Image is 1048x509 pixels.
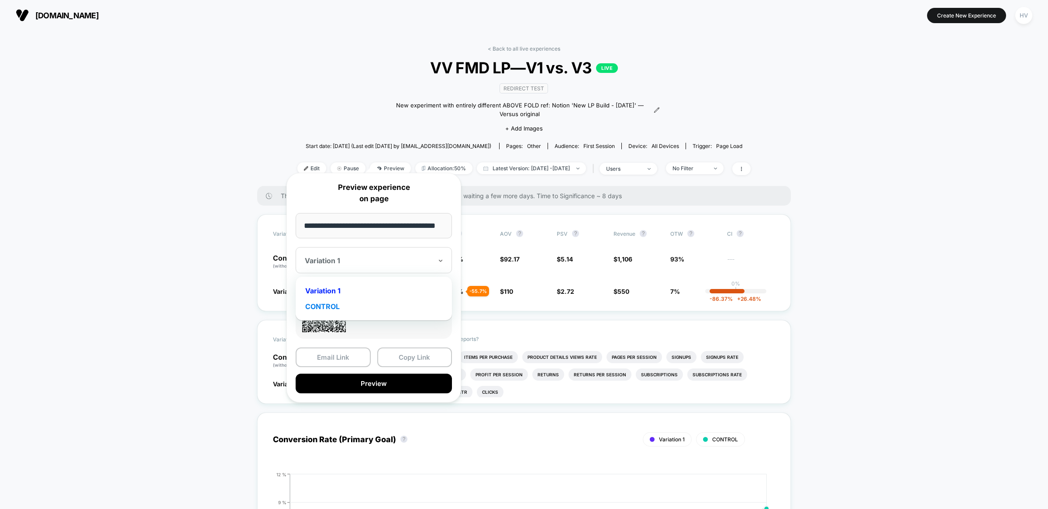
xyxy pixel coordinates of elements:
[400,436,407,443] button: ?
[477,386,503,398] li: Clicks
[500,255,520,263] span: $
[621,143,686,149] span: Device:
[415,162,472,174] span: Allocation: 50%
[516,230,523,237] button: ?
[483,166,488,171] img: calendar
[273,380,304,388] span: Variation 1
[670,255,684,263] span: 93%
[617,288,629,295] span: 550
[505,125,543,132] span: + Add Images
[273,336,321,343] span: Variation
[670,230,718,237] span: OTW
[666,351,696,363] li: Signups
[607,351,662,363] li: Pages Per Session
[652,143,679,149] span: all devices
[636,368,683,381] li: Subscriptions
[590,162,600,175] span: |
[331,162,365,174] span: Pause
[672,165,707,172] div: No Filter
[488,45,560,52] a: < Back to all live experiences
[617,255,632,263] span: 1,106
[273,230,321,237] span: Variation
[300,299,448,314] div: CONTROL
[737,230,744,237] button: ?
[614,288,629,295] span: $
[561,288,574,295] span: 2.72
[500,230,512,237] span: AOV
[693,143,742,149] div: Trigger:
[16,9,29,22] img: Visually logo
[527,143,541,149] span: other
[670,288,680,295] span: 7%
[569,368,631,381] li: Returns Per Session
[273,254,321,269] p: Control
[388,101,652,118] span: New experiment with entirely different ABOVE FOLD ref: Notion 'New LP Build - [DATE]' — Versus or...
[35,11,99,20] span: [DOMAIN_NAME]
[320,58,728,77] span: VV FMD LP—V1 vs. V3
[500,83,548,93] span: Redirect Test
[296,347,371,367] button: Email Link
[687,230,694,237] button: ?
[614,255,632,263] span: $
[572,230,579,237] button: ?
[401,336,776,342] p: Would like to see more reports?
[727,257,775,269] span: ---
[1013,7,1035,24] button: HV
[555,143,615,149] div: Audience:
[714,168,717,169] img: end
[640,230,647,237] button: ?
[727,230,775,237] span: CI
[596,63,618,73] p: LIVE
[606,165,641,172] div: users
[716,143,742,149] span: Page Load
[712,436,738,443] span: CONTROL
[377,347,452,367] button: Copy Link
[281,192,773,199] span: There are still no statistically significant results. We recommend waiting a few more days . Time...
[731,280,740,287] p: 0%
[927,8,1006,23] button: Create New Experience
[576,168,579,169] img: end
[522,351,602,363] li: Product Details Views Rate
[297,162,326,174] span: Edit
[504,288,513,295] span: 110
[659,436,685,443] span: Variation 1
[276,472,286,477] tspan: 12 %
[733,296,761,302] span: 26.48 %
[504,255,520,263] span: 92.17
[273,263,312,268] span: (without changes)
[557,288,574,295] span: $
[737,296,741,302] span: +
[370,162,411,174] span: Preview
[687,368,747,381] li: Subscriptions Rate
[296,374,452,393] button: Preview
[470,368,528,381] li: Profit Per Session
[300,283,448,299] div: Variation 1
[296,182,452,204] p: Preview experience on page
[532,368,564,381] li: Returns
[273,354,328,368] p: Control
[1015,7,1032,24] div: HV
[273,362,312,368] span: (without changes)
[557,255,573,263] span: $
[278,500,286,505] tspan: 9 %
[648,168,651,170] img: end
[477,162,586,174] span: Latest Version: [DATE] - [DATE]
[500,288,513,295] span: $
[583,143,615,149] span: First Session
[557,230,568,237] span: PSV
[614,230,635,237] span: Revenue
[735,287,737,293] p: |
[561,255,573,263] span: 5.14
[467,286,489,296] div: - 55.7 %
[273,288,304,295] span: Variation 1
[701,351,744,363] li: Signups Rate
[306,143,491,149] span: Start date: [DATE] (Last edit [DATE] by [EMAIL_ADDRESS][DOMAIN_NAME])
[13,8,101,22] button: [DOMAIN_NAME]
[710,296,733,302] span: -86.37 %
[459,351,518,363] li: Items Per Purchase
[506,143,541,149] div: Pages:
